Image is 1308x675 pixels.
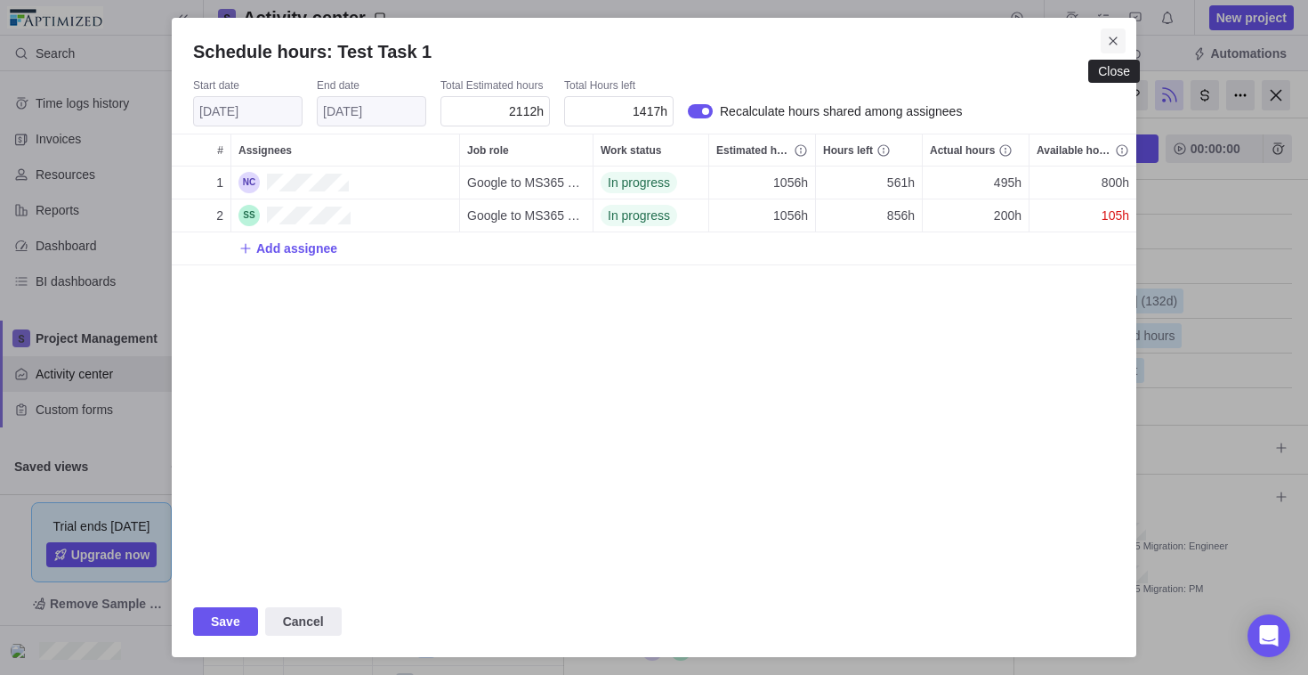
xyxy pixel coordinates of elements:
[593,134,708,166] div: Work status
[460,199,593,232] div: Google to MS365 Migration: PM
[460,167,593,199] div: Job role
[994,174,1021,191] span: 495h
[608,174,670,191] span: In progress
[709,167,815,199] div: 1056h
[1029,167,1136,199] div: 800h
[238,142,292,159] span: Assignees
[709,134,815,166] div: Estimated hours
[923,167,1029,199] div: Actual hours
[1029,199,1136,232] div: Available hours
[1247,614,1290,657] div: Open Intercom Messenger
[608,207,670,224] span: In progress
[709,199,815,232] div: 1056h
[593,167,708,199] div: In progress
[216,207,223,224] span: 2
[1101,28,1126,53] span: Close
[923,167,1029,199] div: 495h
[1029,167,1136,199] div: Available hours
[231,134,459,166] div: Assignees
[1098,64,1130,78] div: Close
[193,96,303,126] input: Start date
[193,607,258,636] span: Save
[172,232,1136,265] div: Add New
[593,167,709,199] div: Work status
[930,142,995,159] span: Actual hours
[1029,134,1136,166] div: Available hours
[1029,199,1136,232] div: 105h
[816,167,923,199] div: Hours left
[816,167,922,199] div: 561h
[231,199,460,232] div: Assignees
[460,167,593,199] div: Google to MS365 Migration: Engineer
[816,199,923,232] div: Hours left
[317,96,426,126] input: End date
[887,174,915,191] span: 561h
[720,102,962,120] span: Recalculate hours shared among assignees
[509,104,544,118] span: 2112h
[211,611,240,632] span: Save
[709,167,816,199] div: Estimated hours
[1115,143,1129,158] svg: info-description
[794,143,808,158] svg: info-description
[467,142,509,159] span: Job role
[593,199,709,232] div: Work status
[1037,142,1111,159] span: Available hours
[564,78,674,96] div: Total Hours left
[994,207,1021,224] span: 200h
[876,143,891,158] svg: info-description
[593,199,708,232] div: In progress
[716,142,790,159] span: Estimated hours
[709,199,816,232] div: Estimated hours
[1102,207,1129,224] span: 105h
[923,199,1029,232] div: 200h
[467,207,585,224] span: Google to MS365 Migration: PM
[773,174,808,191] span: 1056h
[460,134,593,166] div: Job role
[823,142,873,159] span: Hours left
[217,142,223,159] span: #
[601,142,661,159] span: Work status
[773,207,808,224] span: 1056h
[256,240,337,257] span: Add assignee
[193,39,1115,64] h2: Schedule hours: Test Task 1
[216,174,223,191] span: 1
[816,134,922,166] div: Hours left
[231,167,460,199] div: Assignees
[172,18,1136,657] div: Schedule hours: Test Task 1
[460,199,593,232] div: Job role
[923,199,1029,232] div: Actual hours
[467,174,585,191] span: Google to MS365 Migration: Engineer
[283,611,324,632] span: Cancel
[317,78,426,96] div: End date
[265,607,342,636] span: Cancel
[923,134,1029,166] div: Actual hours
[193,78,303,96] div: Start date
[816,199,922,232] div: 856h
[1102,174,1129,191] span: 800h
[998,143,1013,158] svg: info-description
[238,236,337,261] span: Add assignee
[172,167,1136,586] div: grid
[440,78,550,96] div: Total Estimated hours
[231,199,459,232] div: Sara Schotanus
[887,207,915,224] span: 856h
[633,104,667,118] span: 1417h
[231,167,459,199] div: Nicolas Cerezo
